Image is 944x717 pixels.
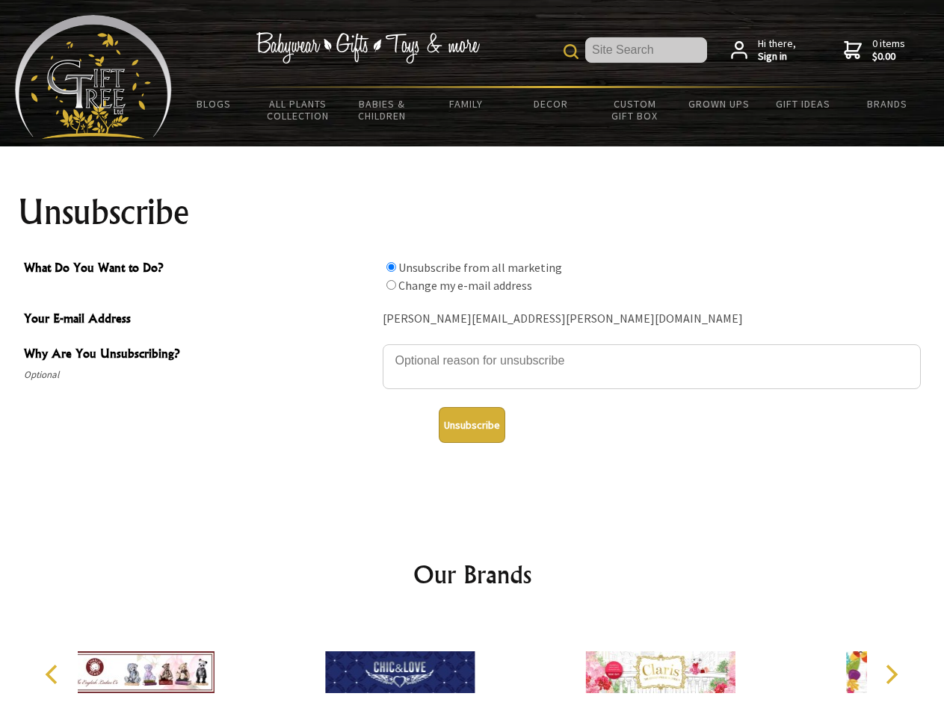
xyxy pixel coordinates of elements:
h2: Our Brands [30,556,915,592]
strong: $0.00 [872,50,905,63]
label: Change my e-mail address [398,278,532,293]
h1: Unsubscribe [18,194,927,230]
a: Hi there,Sign in [731,37,796,63]
span: Why Are You Unsubscribing? [24,344,375,366]
img: product search [564,44,579,59]
span: Hi there, [758,37,796,63]
a: Grown Ups [676,88,761,119]
input: What Do You Want to Do? [386,280,396,290]
a: Custom Gift Box [593,88,677,131]
span: What Do You Want to Do? [24,258,375,280]
button: Previous [37,658,70,691]
img: Babywear - Gifts - Toys & more [256,32,480,63]
button: Unsubscribe [439,407,505,443]
label: Unsubscribe from all marketing [398,260,562,275]
a: Decor [508,88,593,119]
button: Next [874,658,907,691]
span: Your E-mail Address [24,309,375,331]
span: Optional [24,366,375,384]
a: Gift Ideas [761,88,845,119]
span: 0 items [872,37,905,63]
a: Babies & Children [340,88,425,131]
img: Babyware - Gifts - Toys and more... [15,15,172,139]
textarea: Why Are You Unsubscribing? [383,344,921,389]
div: [PERSON_NAME][EMAIL_ADDRESS][PERSON_NAME][DOMAIN_NAME] [383,308,921,331]
a: Brands [845,88,930,119]
a: All Plants Collection [256,88,341,131]
a: 0 items$0.00 [844,37,905,63]
input: Site Search [585,37,707,63]
a: BLOGS [172,88,256,119]
a: Family [425,88,509,119]
strong: Sign in [758,50,796,63]
input: What Do You Want to Do? [386,262,396,272]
